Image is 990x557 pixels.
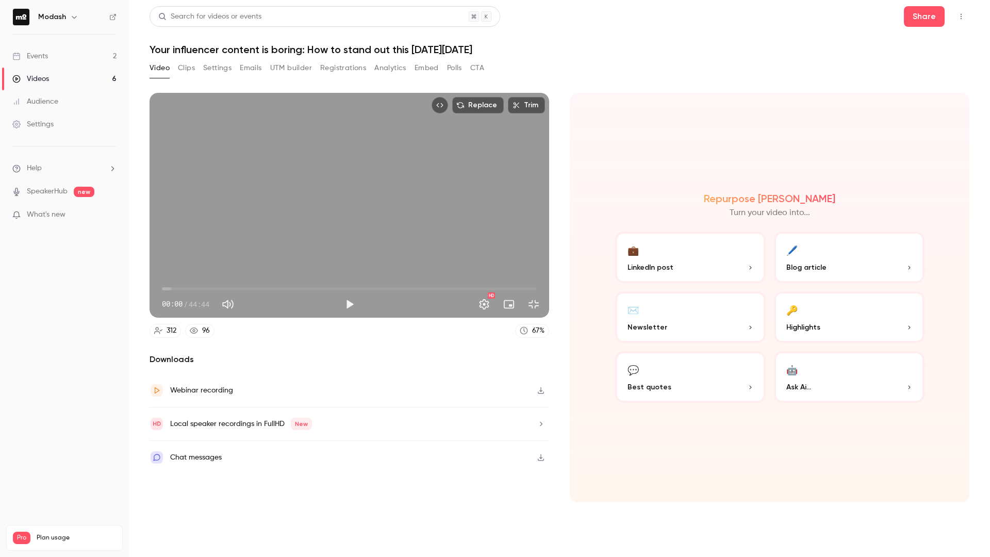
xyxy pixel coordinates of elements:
div: 💼 [628,242,639,258]
a: 96 [185,324,214,338]
h2: Downloads [150,353,549,366]
button: Replace [452,97,504,113]
a: 67% [515,324,549,338]
div: 🖊️ [786,242,798,258]
div: 312 [167,325,176,336]
h1: Your influencer content is boring: How to stand out this [DATE][DATE] [150,43,969,56]
button: Settings [203,60,232,76]
span: / [184,299,188,309]
button: Clips [178,60,195,76]
span: Help [27,163,42,174]
button: Mute [218,294,238,315]
span: What's new [27,209,65,220]
span: Ask Ai... [786,382,811,392]
h6: Modash [38,12,66,22]
span: 44:44 [189,299,209,309]
span: New [291,418,312,430]
p: Turn your video into... [730,207,810,219]
span: Best quotes [628,382,671,392]
span: Newsletter [628,322,667,333]
div: 🔑 [786,302,798,318]
button: Analytics [374,60,406,76]
button: UTM builder [270,60,312,76]
div: HD [488,292,495,299]
button: Registrations [320,60,366,76]
h2: Repurpose [PERSON_NAME] [704,192,835,205]
button: Embed [415,60,439,76]
button: Embed video [432,97,448,113]
button: Polls [447,60,462,76]
button: CTA [470,60,484,76]
button: Trim [508,97,545,113]
div: Audience [12,96,58,107]
button: 💬Best quotes [615,351,766,403]
div: 96 [202,325,210,336]
span: new [74,187,94,197]
iframe: Noticeable Trigger [104,210,117,220]
button: 💼LinkedIn post [615,232,766,283]
div: 00:00 [162,299,209,309]
button: Exit full screen [523,294,544,315]
button: Settings [474,294,494,315]
div: Local speaker recordings in FullHD [170,418,312,430]
span: Highlights [786,322,820,333]
button: 🤖Ask Ai... [774,351,925,403]
div: ✉️ [628,302,639,318]
div: 🤖 [786,362,798,378]
a: SpeakerHub [27,186,68,197]
button: Video [150,60,170,76]
a: 312 [150,324,181,338]
span: Pro [13,532,30,544]
div: Settings [12,119,54,129]
span: Plan usage [37,534,116,542]
li: help-dropdown-opener [12,163,117,174]
span: LinkedIn post [628,262,673,273]
button: Top Bar Actions [953,8,969,25]
div: Search for videos or events [158,11,261,22]
div: Videos [12,74,49,84]
button: Share [904,6,945,27]
button: Emails [240,60,261,76]
div: Webinar recording [170,384,233,397]
img: Modash [13,9,29,25]
span: Blog article [786,262,827,273]
button: Play [339,294,360,315]
div: 💬 [628,362,639,378]
button: 🔑Highlights [774,291,925,343]
div: 67 % [532,325,544,336]
div: Events [12,51,48,61]
button: 🖊️Blog article [774,232,925,283]
span: 00:00 [162,299,183,309]
div: Chat messages [170,451,222,464]
button: ✉️Newsletter [615,291,766,343]
button: Turn on miniplayer [499,294,519,315]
